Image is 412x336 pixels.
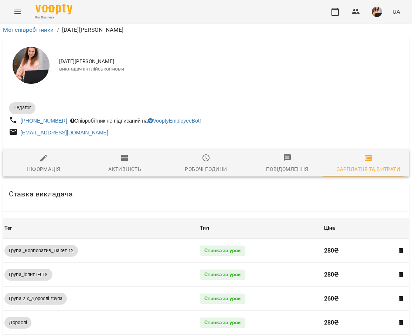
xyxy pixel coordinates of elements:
[200,318,245,328] div: Ставка за урок
[4,295,67,302] span: Група 2-х_Дорослі група
[57,25,59,34] li: /
[200,270,245,280] div: Ставка за урок
[9,104,35,111] span: Педагог
[198,218,322,239] th: Тип
[21,130,108,136] a: [EMAIL_ADDRESS][DOMAIN_NAME]
[200,246,245,256] div: Ставка за урок
[108,165,141,174] div: Активність
[4,247,78,254] span: Група _Корпоратив_Пакет 12
[3,218,198,239] th: Тег
[324,294,391,303] p: 260 ₴
[396,246,406,256] button: Видалити
[396,318,406,328] button: Видалити
[392,8,400,16] span: UA
[4,271,52,278] span: Група_іспит IELTS
[59,58,403,65] span: [DATE][PERSON_NAME]
[9,188,73,200] h6: Ставка викладача
[396,294,406,304] button: Видалити
[35,4,72,14] img: Voopty Logo
[324,246,391,255] p: 280 ₴
[148,118,200,124] a: VooptyEmployeeBot
[9,3,27,21] button: Menu
[396,270,406,280] button: Видалити
[372,7,382,17] img: ee17c4d82a51a8e023162b2770f32a64.jpg
[337,165,400,174] div: Зарплатня та Витрати
[21,118,67,124] a: [PHONE_NUMBER]
[27,165,60,174] div: Інформація
[62,25,124,34] p: [DATE][PERSON_NAME]
[13,47,50,84] img: Коляда Юлія Алішерівна
[3,26,54,33] a: Мої співробітники
[3,25,409,34] nav: breadcrumb
[69,116,202,126] div: Співробітник не підписаний на !
[35,15,72,20] span: For Business
[185,165,227,174] div: Робочі години
[323,218,409,239] th: Ціна
[4,319,31,326] span: Дорослі
[324,270,391,279] p: 280 ₴
[266,165,309,174] div: Повідомлення
[59,65,403,73] span: викладач англійської мови
[200,294,245,304] div: Ставка за урок
[389,5,403,18] button: UA
[324,318,391,327] p: 280 ₴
